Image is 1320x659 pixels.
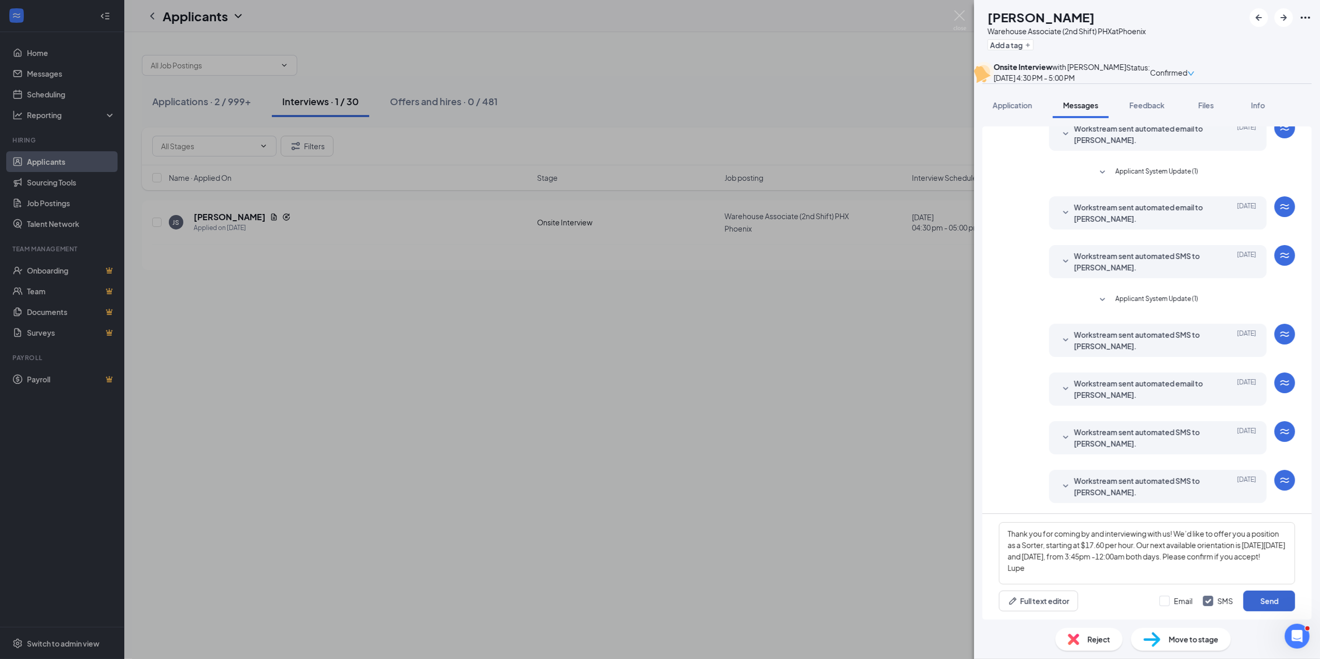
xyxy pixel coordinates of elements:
button: ArrowRight [1274,8,1293,27]
span: Messages [1063,101,1098,110]
span: Files [1198,101,1214,110]
div: Warehouse Associate (2nd Shift) PHX at Phoenix [988,26,1146,36]
svg: WorkstreamLogo [1279,249,1291,262]
button: Send [1243,591,1295,611]
span: [DATE] [1237,426,1256,449]
svg: SmallChevronDown [1060,480,1072,493]
span: Feedback [1129,101,1165,110]
svg: WorkstreamLogo [1279,200,1291,213]
svg: WorkstreamLogo [1279,122,1291,134]
svg: WorkstreamLogo [1279,328,1291,340]
span: [DATE] [1237,378,1256,400]
div: with [PERSON_NAME] [994,62,1126,72]
span: Workstream sent automated SMS to [PERSON_NAME]. [1074,250,1210,273]
span: down [1187,70,1195,77]
textarea: Thank you for coming by and interviewing with us! We’d like to offer you a position as a Sorter, ... [999,522,1295,584]
button: SmallChevronDownApplicant System Update (1) [1096,166,1198,179]
svg: SmallChevronDown [1060,207,1072,219]
span: Info [1251,101,1265,110]
span: Workstream sent automated SMS to [PERSON_NAME]. [1074,426,1210,449]
span: [DATE] [1237,123,1256,146]
button: PlusAdd a tag [988,39,1034,50]
span: Applicant System Update (1) [1115,294,1198,306]
span: Workstream sent automated email to [PERSON_NAME]. [1074,202,1210,224]
svg: WorkstreamLogo [1279,425,1291,438]
span: [DATE] [1237,329,1256,352]
span: [DATE] [1237,250,1256,273]
svg: WorkstreamLogo [1279,474,1291,486]
svg: SmallChevronDown [1060,383,1072,395]
svg: SmallChevronDown [1060,255,1072,268]
button: SmallChevronDownApplicant System Update (1) [1096,294,1198,306]
button: Full text editorPen [999,591,1078,611]
span: Workstream sent automated SMS to [PERSON_NAME]. [1074,329,1210,352]
svg: SmallChevronDown [1060,432,1072,444]
span: Workstream sent automated SMS to [PERSON_NAME]. [1074,475,1210,498]
svg: ArrowRight [1278,11,1290,24]
div: [DATE] 4:30 PM - 5:00 PM [994,72,1126,83]
span: Reject [1087,634,1110,645]
svg: WorkstreamLogo [1279,377,1291,389]
span: Workstream sent automated email to [PERSON_NAME]. [1074,123,1210,146]
iframe: Intercom live chat [1285,624,1310,649]
svg: Ellipses [1299,11,1312,24]
span: Workstream sent automated email to [PERSON_NAME]. [1074,378,1210,400]
span: [DATE] [1237,475,1256,498]
span: Move to stage [1169,634,1219,645]
span: Applicant System Update (1) [1115,166,1198,179]
h1: [PERSON_NAME] [988,8,1095,26]
b: Onsite Interview [994,62,1052,71]
svg: SmallChevronDown [1060,128,1072,140]
svg: SmallChevronDown [1096,294,1109,306]
svg: SmallChevronDown [1096,166,1109,179]
span: [DATE] [1237,202,1256,224]
div: Status : [1126,62,1150,83]
svg: Plus [1025,42,1031,48]
svg: ArrowLeftNew [1253,11,1265,24]
svg: SmallChevronDown [1060,334,1072,347]
span: Application [993,101,1032,110]
button: ArrowLeftNew [1250,8,1268,27]
span: Confirmed [1150,67,1187,78]
svg: Pen [1008,596,1018,606]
